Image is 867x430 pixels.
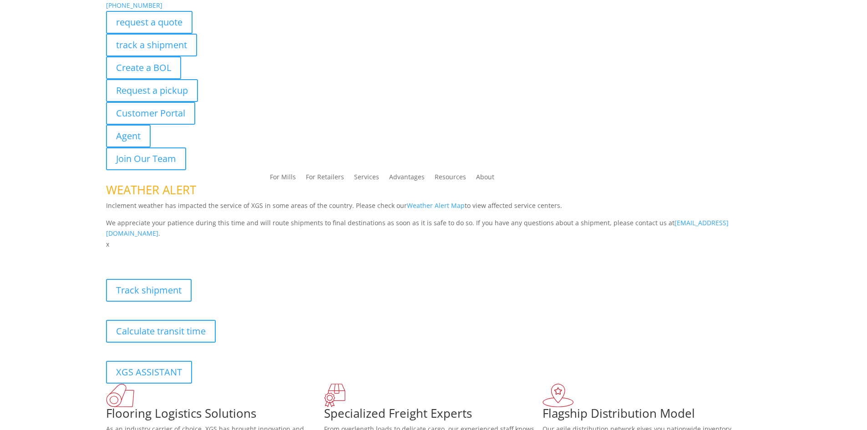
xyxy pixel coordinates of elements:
span: WEATHER ALERT [106,182,196,198]
h1: Flooring Logistics Solutions [106,407,324,424]
b: Visibility, transparency, and control for your entire supply chain. [106,251,309,260]
img: xgs-icon-total-supply-chain-intelligence-red [106,384,134,407]
p: We appreciate your patience during this time and will route shipments to final destinations as so... [106,218,761,239]
a: Agent [106,125,151,147]
a: For Retailers [306,174,344,184]
a: For Mills [270,174,296,184]
a: Create a BOL [106,56,181,79]
a: track a shipment [106,34,197,56]
a: About [476,174,494,184]
img: xgs-icon-flagship-distribution-model-red [543,384,574,407]
a: Calculate transit time [106,320,216,343]
a: Advantages [389,174,425,184]
a: Join Our Team [106,147,186,170]
a: request a quote [106,11,193,34]
a: [PHONE_NUMBER] [106,1,162,10]
a: Services [354,174,379,184]
a: Request a pickup [106,79,198,102]
a: Customer Portal [106,102,195,125]
a: Track shipment [106,279,192,302]
img: xgs-icon-focused-on-flooring-red [324,384,345,407]
a: XGS ASSISTANT [106,361,192,384]
h1: Flagship Distribution Model [543,407,761,424]
a: Weather Alert Map [407,201,465,210]
p: x [106,239,761,250]
p: Inclement weather has impacted the service of XGS in some areas of the country. Please check our ... [106,200,761,218]
h1: Specialized Freight Experts [324,407,543,424]
a: Resources [435,174,466,184]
